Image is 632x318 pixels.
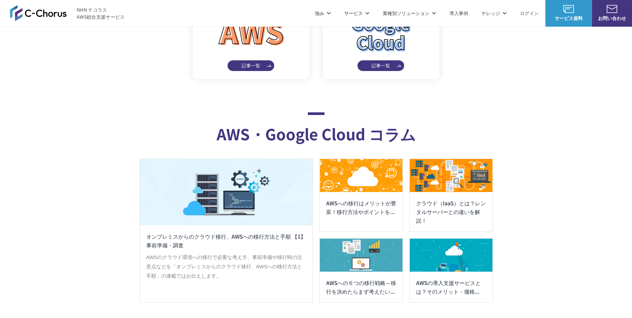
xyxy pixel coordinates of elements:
[320,159,402,192] img: AWSへの移行はメリットが豊富
[409,159,493,232] a: クラウド（IaaS）とは？レンタルサーバーとの違いを解説！ クラウド（IaaS）とは？レンタルサーバーとの違いを解説！
[481,10,507,17] p: ナレッジ
[77,6,125,20] span: NHN テコラス AWS総合支援サービス
[592,15,632,22] span: お問い合わせ
[140,112,493,145] h2: AWS・Google Cloud コラム
[326,278,396,296] h3: AWSへの６つの移行戦略～移行を決めたらまず考えたい...
[545,15,592,22] span: サービス資料
[228,62,274,69] span: 記事一覧
[344,10,369,17] p: サービス
[449,10,468,17] a: 導入事例
[146,253,306,281] p: AWSのクラウド環境への移行で必要な考え方、事前準備や移行時の注意点などを「オンプレミスからのクラウド移行、AWSへの移行方法と手順」の連載ではお伝えします。
[409,238,493,303] a: AWSの導入支援サービスとは？ AWSの導入支援サービスとは？そのメリット・価格...
[319,238,403,303] a: AWSへの6つの移行戦略 AWSへの６つの移行戦略～移行を決めたらまず考えたい...
[146,232,306,249] h3: オンプレミスからのクラウド移行、AWSへの移行方法と手順 【1】事前準備・調査
[563,5,574,13] img: AWS総合支援サービス C-Chorus サービス資料
[357,62,404,69] span: 記事一覧
[315,10,331,17] p: 強み
[10,5,125,21] a: AWS総合支援サービス C-Chorus NHN テコラスAWS総合支援サービス
[607,5,617,13] img: お問い合わせ
[416,199,486,225] h3: クラウド（IaaS）とは？レンタルサーバーとの違いを解説！
[326,199,396,216] h3: AWSへの移行はメリットが豊富！移行方法やポイントを...
[323,0,439,79] a: 記事一覧
[193,0,310,79] a: 記事一覧
[10,5,67,21] img: AWS総合支援サービス C-Chorus
[140,159,313,303] a: オンプレミスからのクラウド移行、AWSへの移行方法と手順 オンプレミスからのクラウド移行、AWSへの移行方法と手順 【1】事前準備・調査 AWSのクラウド環境への移行で必要な考え方、事前準備や移...
[416,278,486,296] h3: AWSの導入支援サービスとは？そのメリット・価格...
[383,10,436,17] p: 業種別ソリューション
[140,159,313,225] img: オンプレミスからのクラウド移行、AWSへの移行方法と手順
[410,239,492,272] img: AWSの導入支援サービスとは？
[410,159,492,192] img: クラウド（IaaS）とは？レンタルサーバーとの違いを解説！
[319,159,403,232] a: AWSへの移行はメリットが豊富 AWSへの移行はメリットが豊富！移行方法やポイントを...
[320,239,402,272] img: AWSへの6つの移行戦略
[520,10,539,17] a: ログイン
